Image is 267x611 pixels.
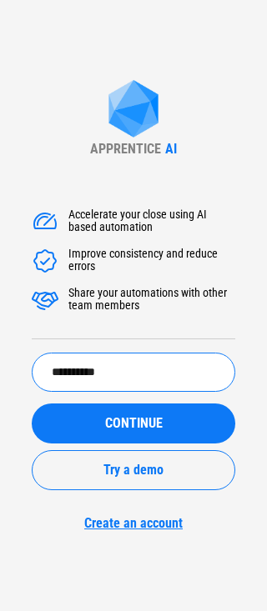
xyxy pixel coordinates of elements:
[32,287,58,313] img: Accelerate
[68,208,235,235] div: Accelerate your close using AI based automation
[90,141,161,157] div: APPRENTICE
[32,403,235,443] button: CONTINUE
[32,248,58,274] img: Accelerate
[165,141,177,157] div: AI
[68,248,235,274] div: Improve consistency and reduce errors
[32,515,235,531] a: Create an account
[68,287,235,313] div: Share your automations with other team members
[32,450,235,490] button: Try a demo
[103,463,164,477] span: Try a demo
[100,80,167,141] img: Apprentice AI
[32,208,58,235] img: Accelerate
[105,417,163,430] span: CONTINUE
